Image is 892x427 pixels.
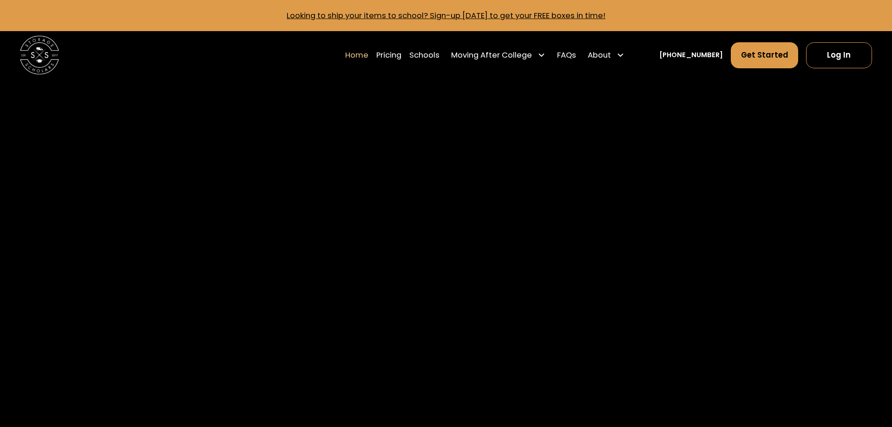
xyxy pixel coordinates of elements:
[409,42,439,69] a: Schools
[731,42,799,68] a: Get Started
[287,10,605,21] a: Looking to ship your items to school? Sign-up [DATE] to get your FREE boxes in time!
[451,49,532,61] div: Moving After College
[376,42,401,69] a: Pricing
[557,42,576,69] a: FAQs
[806,42,872,68] a: Log In
[659,50,723,60] a: [PHONE_NUMBER]
[588,49,611,61] div: About
[20,36,59,74] img: Storage Scholars main logo
[345,42,368,69] a: Home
